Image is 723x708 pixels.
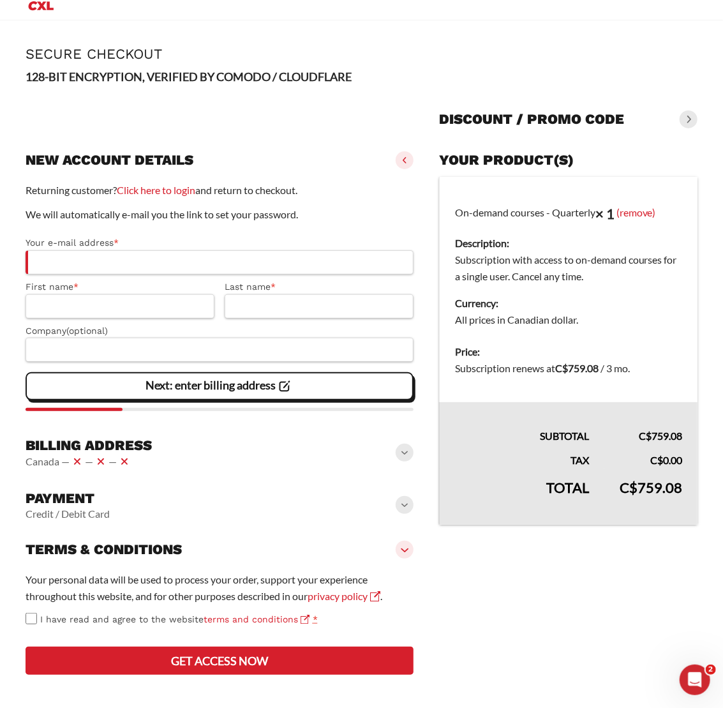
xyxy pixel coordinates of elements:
strong: × 1 [595,205,615,222]
span: Subscription renews at . [455,362,630,374]
vaadin-horizontal-layout: Credit / Debit Card [26,508,110,520]
th: Tax [439,444,604,469]
span: C$ [639,430,652,442]
label: Company [26,324,414,338]
span: 2 [706,665,716,675]
span: I have read and agree to the website [40,614,309,624]
strong: 128-BIT ENCRYPTION, VERIFIED BY COMODO / CLOUDFLARE [26,70,352,84]
bdi: 759.08 [639,430,682,442]
label: Your e-mail address [26,236,414,250]
vaadin-horizontal-layout: Canada — — — [26,454,152,469]
iframe: Intercom live chat [680,665,710,695]
a: terms and conditions [204,614,309,624]
a: privacy policy [308,590,380,602]
p: We will automatically e-mail you the link to set your password. [26,206,414,223]
label: Last name [225,280,414,294]
th: Subtotal [439,402,604,444]
a: Click here to login [117,184,195,196]
bdi: 759.08 [555,362,599,374]
vaadin-button: Next: enter billing address [26,372,414,400]
h3: Terms & conditions [26,541,182,559]
dt: Description: [455,235,682,252]
h1: Secure Checkout [26,46,697,62]
dt: Currency: [455,295,682,312]
a: (remove) [616,206,656,218]
h3: New account details [26,151,193,169]
h3: Discount / promo code [439,110,624,128]
p: Your personal data will be used to process your order, support your experience throughout this we... [26,571,414,605]
h3: Payment [26,490,110,508]
bdi: 759.08 [620,479,682,496]
span: (optional) [66,326,108,336]
td: On-demand courses - Quarterly [439,177,697,336]
span: C$ [650,454,663,466]
dt: Price: [455,343,682,360]
h3: Billing address [26,437,152,455]
dd: Subscription with access to on-demand courses for a single user. Cancel any time. [455,252,682,285]
dd: All prices in Canadian dollar. [455,312,682,328]
span: / 3 mo [600,362,628,374]
p: Returning customer? and return to checkout. [26,182,414,199]
th: Total [439,469,604,525]
button: Get access now [26,647,414,675]
span: C$ [555,362,568,374]
span: C$ [620,479,637,496]
abbr: required [313,614,318,624]
bdi: 0.00 [650,454,682,466]
label: First name [26,280,214,294]
input: I have read and agree to the websiteterms and conditions * [26,613,37,624]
